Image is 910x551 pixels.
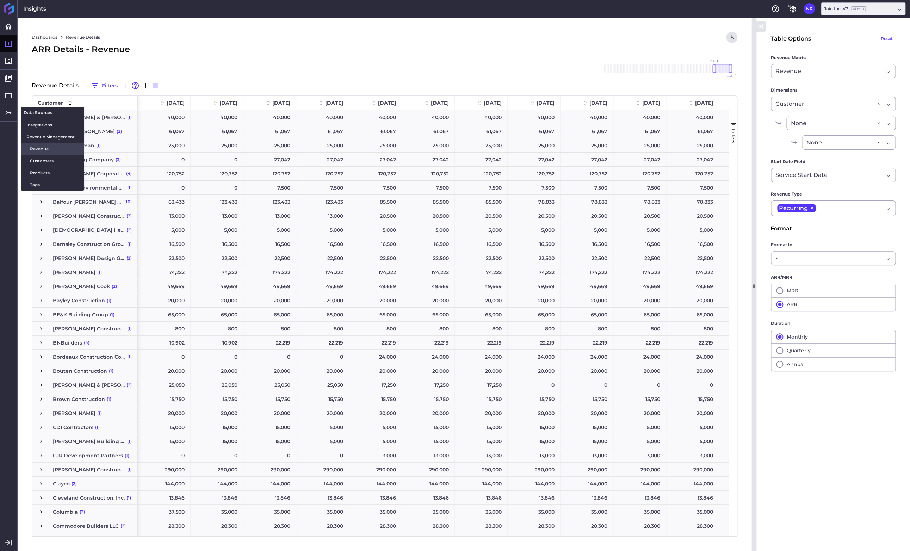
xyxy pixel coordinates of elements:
div: 13,000 [191,209,243,223]
div: 17,250 [349,378,402,392]
div: 22,500 [508,251,561,265]
div: Press SPACE to select this row. [32,308,138,322]
div: Press SPACE to select this row. [138,124,772,138]
div: Dropdown select [786,116,896,130]
div: Dropdown select [771,251,896,265]
div: Press SPACE to select this row. [32,293,138,308]
div: 61,067 [561,124,613,138]
div: 5,000 [243,223,296,237]
div: 85,500 [455,195,508,209]
div: Press SPACE to select this row. [32,279,138,293]
div: Press SPACE to select this row. [138,138,772,153]
div: 5,000 [666,223,719,237]
div: 7,500 [296,181,349,194]
div: 7,500 [349,181,402,194]
div: 20,500 [613,209,666,223]
div: 800 [402,322,455,335]
div: 20,000 [138,293,191,307]
div: Dropdown select [821,2,905,15]
div: Press SPACE to select this row. [32,237,138,251]
div: 61,067 [191,124,243,138]
div: 7,500 [666,181,719,194]
button: Quarterly [771,343,896,357]
div: 800 [613,322,666,335]
div: Press SPACE to select this row. [138,364,772,378]
div: 78,833 [666,195,719,209]
div: Press SPACE to select this row. [138,336,772,350]
div: 49,669 [561,279,613,293]
div: 61,067 [508,124,561,138]
div: 120,752 [561,167,613,180]
div: 0 [138,181,191,194]
div: Press SPACE to select this row. [32,364,138,378]
div: 20,000 [349,364,402,378]
div: 65,000 [719,308,772,321]
div: 68,833 [719,195,772,209]
div: × [877,119,880,128]
div: 25,000 [719,138,772,152]
div: 7,500 [508,181,561,194]
div: 40,000 [561,110,613,124]
div: Press SPACE to select this row. [32,209,138,223]
div: 800 [719,322,772,335]
div: 49,669 [191,279,243,293]
div: 20,000 [561,293,613,307]
div: 49,669 [296,279,349,293]
div: 174,222 [402,265,455,279]
div: 22,500 [402,251,455,265]
div: 120,752 [296,167,349,180]
div: Press SPACE to select this row. [32,322,138,336]
div: 16,500 [508,237,561,251]
div: 20,000 [719,364,772,378]
div: 174,222 [613,265,666,279]
div: 13,000 [243,209,296,223]
div: 20,500 [402,209,455,223]
div: 22,500 [561,251,613,265]
div: 24,000 [561,350,613,364]
div: 120,752 [666,167,719,180]
div: 800 [508,322,561,335]
div: 40,000 [138,110,191,124]
div: 27,042 [349,153,402,166]
div: 65,000 [191,308,243,321]
div: 63,433 [138,195,191,209]
div: 25,000 [296,138,349,152]
div: 16,500 [561,237,613,251]
button: MRR [771,284,896,297]
div: Press SPACE to select this row. [138,378,772,392]
div: 20,000 [296,364,349,378]
div: 174,222 [666,265,719,279]
div: Press SPACE to select this row. [138,209,772,223]
div: 5,000 [508,223,561,237]
div: 40,000 [191,110,243,124]
div: 49,669 [138,279,191,293]
div: 5,000 [402,223,455,237]
a: Dashboards [32,34,57,41]
div: 5,000 [561,223,613,237]
div: 78,833 [561,195,613,209]
div: 13,000 [138,209,191,223]
div: 7,500 [719,181,772,194]
button: ARR [771,297,896,311]
div: 61,067 [719,124,772,138]
div: Press SPACE to select this row. [138,167,772,181]
div: 16,500 [243,237,296,251]
div: Press SPACE to select this row. [138,322,772,336]
div: 5,000 [191,223,243,237]
div: 24,000 [508,350,561,364]
div: 0 [191,350,243,364]
div: 17,250 [402,378,455,392]
div: 22,219 [296,336,349,349]
div: Press SPACE to select this row. [138,237,772,251]
div: 61,067 [455,124,508,138]
div: 65,000 [349,308,402,321]
div: 174,222 [455,265,508,279]
div: 16,500 [296,237,349,251]
div: 65,000 [243,308,296,321]
div: 22,500 [138,251,191,265]
div: Dropdown select [771,64,896,78]
div: 20,000 [243,293,296,307]
div: 27,042 [561,153,613,166]
button: Help [770,3,781,14]
div: 49,669 [402,279,455,293]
